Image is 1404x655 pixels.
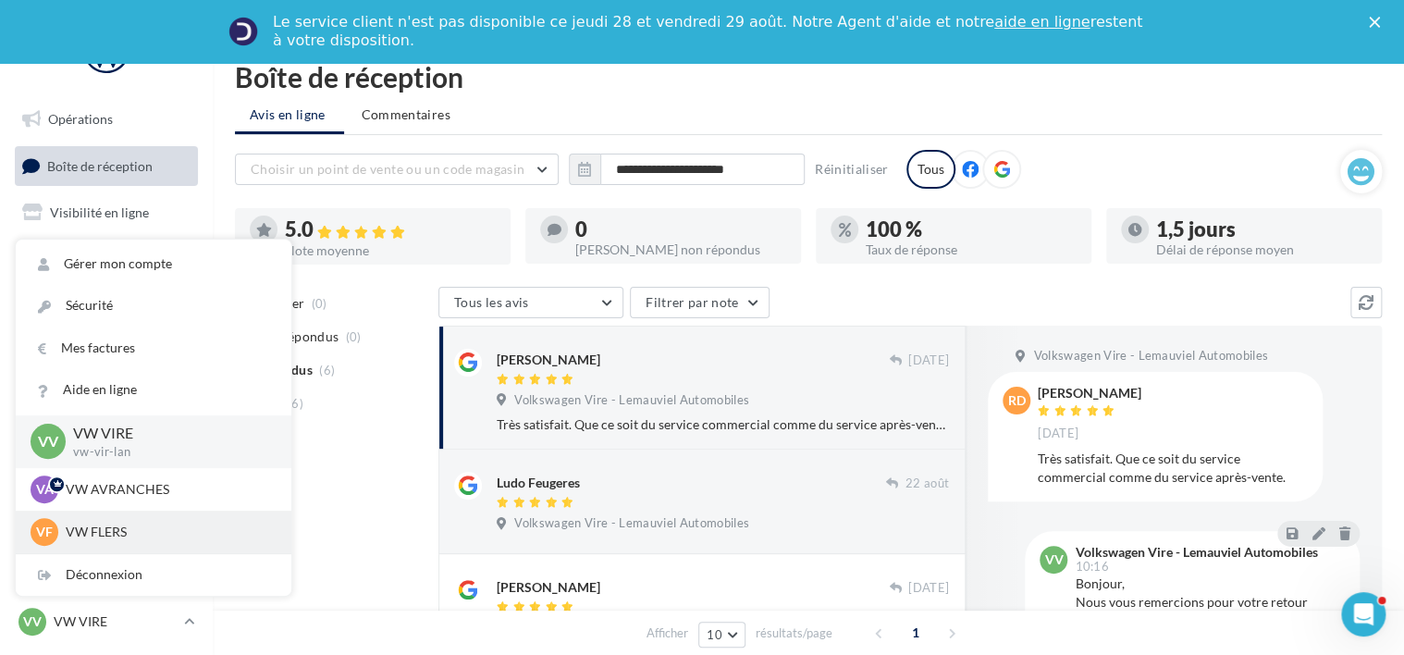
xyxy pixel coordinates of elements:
span: 10 [707,627,722,642]
div: [PERSON_NAME] [1038,387,1141,400]
div: Tous [906,150,955,189]
div: Ludo Feugeres [497,474,580,492]
div: Très satisfait. Que ce soit du service commercial comme du service après-vente. [1038,450,1308,487]
a: Aide en ligne [16,369,291,411]
div: 1,5 jours [1156,219,1367,240]
div: 100 % [866,219,1077,240]
span: RD [1008,391,1026,410]
span: Boîte de réception [47,157,153,173]
span: (6) [288,396,303,411]
button: 10 [698,622,745,648]
a: Médiathèque [11,331,202,370]
a: Campagnes [11,240,202,278]
iframe: Intercom live chat [1341,592,1386,636]
span: Commentaires [362,105,450,124]
span: Afficher [647,624,688,642]
div: Note moyenne [285,244,496,257]
div: Très satisfait. Que ce soit du service commercial comme du service après-vente. [497,415,949,434]
span: Tous les avis [454,294,529,310]
img: Profile image for Service-Client [228,17,258,46]
div: Délai de réponse moyen [1156,243,1367,256]
span: Visibilité en ligne [50,204,149,220]
span: [DATE] [908,352,949,369]
p: VW FLERS [66,523,269,541]
div: Fermer [1369,17,1387,28]
span: Volkswagen Vire - Lemauviel Automobiles [514,515,749,532]
span: Volkswagen Vire - Lemauviel Automobiles [514,392,749,409]
span: 1 [901,618,930,648]
button: Filtrer par note [630,287,770,318]
span: [DATE] [908,580,949,597]
p: VW AVRANCHES [66,480,269,499]
a: VV VW VIRE [15,604,198,639]
p: VW VIRE [54,612,177,631]
a: Sécurité [16,285,291,327]
span: Volkswagen Vire - Lemauviel Automobiles [1033,348,1268,365]
div: 0 [575,219,786,240]
span: 10:16 [1075,561,1109,573]
a: Campagnes DataOnDemand [11,485,202,539]
div: Taux de réponse [866,243,1077,256]
span: VV [23,612,42,631]
button: Tous les avis [438,287,623,318]
span: (0) [346,329,362,344]
div: [PERSON_NAME] [497,351,600,369]
div: Le service client n'est pas disponible ce jeudi 28 et vendredi 29 août. Notre Agent d'aide et not... [273,13,1146,50]
span: VV [1044,550,1063,569]
a: Boîte de réception [11,146,202,186]
a: aide en ligne [994,13,1090,31]
a: Gérer mon compte [16,243,291,285]
span: Choisir un point de vente ou un code magasin [251,161,524,177]
p: vw-vir-lan [73,444,262,461]
div: [PERSON_NAME] non répondus [575,243,786,256]
span: (0) [312,296,327,311]
span: Opérations [48,111,113,127]
a: Visibilité en ligne [11,193,202,232]
a: Opérations [11,100,202,139]
a: Mes factures [16,327,291,369]
span: [DATE] [1038,426,1078,442]
span: 22 août [905,476,949,492]
div: Volkswagen Vire - Lemauviel Automobiles [1075,546,1317,559]
span: VV [38,431,58,452]
button: Choisir un point de vente ou un code magasin [235,154,559,185]
a: Contacts [11,286,202,325]
div: [PERSON_NAME] [497,578,600,597]
div: Déconnexion [16,554,291,596]
a: Calendrier [11,377,202,416]
span: VF [36,523,53,541]
div: 5.0 [285,219,496,241]
button: Réinitialiser [807,158,896,180]
span: Non répondus [252,327,339,346]
p: VW VIRE [73,423,262,444]
span: résultats/page [756,624,832,642]
a: PLV et print personnalisable [11,424,202,478]
span: VA [36,480,54,499]
div: Boîte de réception [235,63,1382,91]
